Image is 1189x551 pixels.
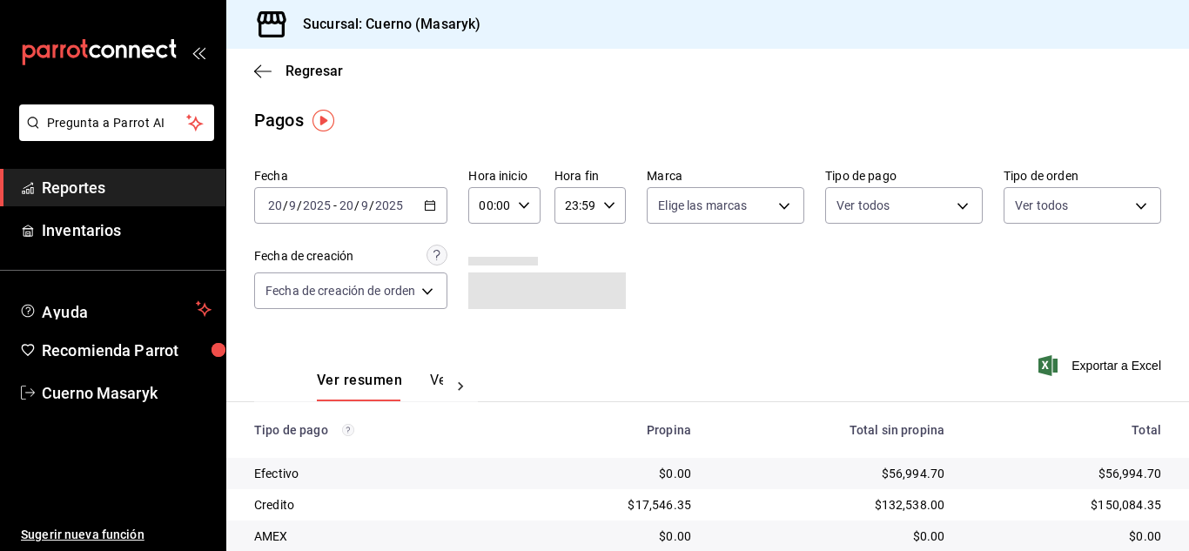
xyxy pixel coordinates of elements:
[647,170,804,182] label: Marca
[254,496,504,514] div: Credito
[554,170,626,182] label: Hora fin
[1042,355,1161,376] button: Exportar a Excel
[42,176,212,199] span: Reportes
[532,423,691,437] div: Propina
[254,465,504,482] div: Efectivo
[42,299,189,319] span: Ayuda
[267,198,283,212] input: --
[354,198,359,212] span: /
[191,45,205,59] button: open_drawer_menu
[265,282,415,299] span: Fecha de creación de orden
[254,247,353,265] div: Fecha de creación
[47,114,187,132] span: Pregunta a Parrot AI
[360,198,369,212] input: --
[42,339,212,362] span: Recomienda Parrot
[317,372,402,401] button: Ver resumen
[12,126,214,144] a: Pregunta a Parrot AI
[972,496,1161,514] div: $150,084.35
[532,527,691,545] div: $0.00
[254,107,304,133] div: Pagos
[719,465,944,482] div: $56,994.70
[719,496,944,514] div: $132,538.00
[532,496,691,514] div: $17,546.35
[21,526,212,544] span: Sugerir nueva función
[972,423,1161,437] div: Total
[972,465,1161,482] div: $56,994.70
[532,465,691,482] div: $0.00
[342,424,354,436] svg: Los pagos realizados con Pay y otras terminales son montos brutos.
[658,197,747,214] span: Elige las marcas
[254,63,343,79] button: Regresar
[19,104,214,141] button: Pregunta a Parrot AI
[430,372,495,401] button: Ver pagos
[972,527,1161,545] div: $0.00
[289,14,480,35] h3: Sucursal: Cuerno (Masaryk)
[254,170,447,182] label: Fecha
[468,170,540,182] label: Hora inicio
[285,63,343,79] span: Regresar
[836,197,890,214] span: Ver todos
[1004,170,1161,182] label: Tipo de orden
[339,198,354,212] input: --
[317,372,443,401] div: navigation tabs
[42,218,212,242] span: Inventarios
[312,110,334,131] img: Tooltip marker
[297,198,302,212] span: /
[283,198,288,212] span: /
[1015,197,1068,214] span: Ver todos
[719,423,944,437] div: Total sin propina
[302,198,332,212] input: ----
[374,198,404,212] input: ----
[369,198,374,212] span: /
[333,198,337,212] span: -
[254,423,504,437] div: Tipo de pago
[288,198,297,212] input: --
[719,527,944,545] div: $0.00
[42,381,212,405] span: Cuerno Masaryk
[825,170,983,182] label: Tipo de pago
[254,527,504,545] div: AMEX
